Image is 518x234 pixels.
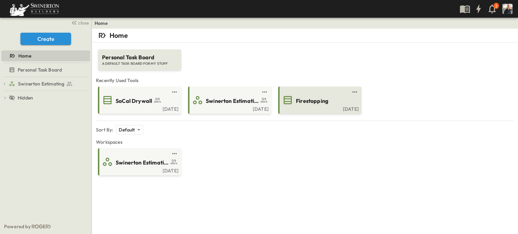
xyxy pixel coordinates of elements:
span: Personal Task Board [102,53,177,61]
a: Home [95,20,108,27]
a: [DATE] [280,106,359,111]
button: test [170,88,179,96]
a: Personal Task BoardA DEFAULT TASK BOARD FOR MY STUFF [97,43,182,70]
span: Recently Used Tools [96,77,514,84]
span: Hidden [18,94,33,101]
span: A DEFAULT TASK BOARD FOR MY STUFF [102,61,177,66]
a: Swinerton Estimating [99,156,179,167]
span: Firestopping [296,97,328,105]
button: test [261,88,269,96]
p: Home [110,31,128,40]
nav: breadcrumbs [95,20,112,27]
img: Profile Picture [502,4,513,14]
span: Home [18,52,31,59]
a: [DATE] [99,106,179,111]
p: Default [119,126,135,133]
p: Sort By: [96,126,113,133]
span: Swinerton Estimating [18,80,64,87]
span: Personal Task Board [18,66,62,73]
span: Swinerton Estimating [116,159,168,167]
span: Workspaces [96,139,514,145]
p: 2 [495,3,497,9]
a: Firestopping [280,95,359,106]
button: Create [20,33,71,45]
a: SoCal Drywall [99,95,179,106]
span: SoCal Drywall [116,97,152,105]
button: close [68,18,90,27]
span: Swinerton Estimating [206,97,258,105]
div: Swinerton Estimatingtest [1,78,90,89]
a: [DATE] [99,167,179,173]
span: close [78,19,89,26]
a: [DATE] [189,106,269,111]
img: 6c363589ada0b36f064d841b69d3a419a338230e66bb0a533688fa5cc3e9e735.png [8,2,61,16]
a: Swinerton Estimating [9,79,89,89]
div: Default [116,125,143,135]
a: Home [1,51,89,61]
a: Personal Task Board [1,65,89,75]
div: Personal Task Boardtest [1,64,90,75]
button: test [170,150,179,158]
a: Swinerton Estimating [189,95,269,106]
button: test [351,88,359,96]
